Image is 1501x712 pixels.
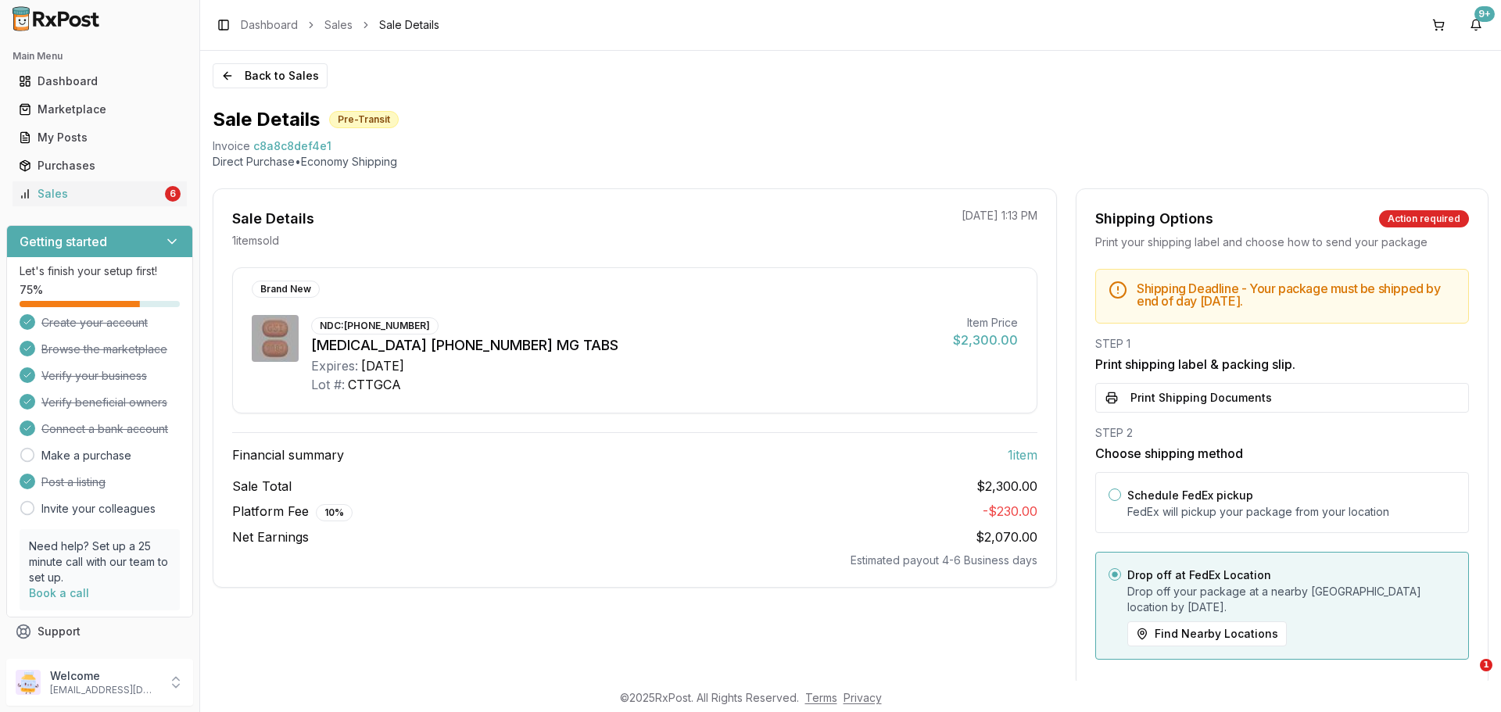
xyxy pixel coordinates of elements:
a: Privacy [844,691,882,704]
span: $2,300.00 [976,477,1037,496]
img: User avatar [16,670,41,695]
img: RxPost Logo [6,6,106,31]
div: CTTGCA [348,375,401,394]
p: Let's finish your setup first! [20,263,180,279]
div: Marketplace [19,102,181,117]
iframe: Intercom live chat [1448,659,1485,696]
nav: breadcrumb [241,17,439,33]
span: $2,070.00 [976,529,1037,545]
span: Financial summary [232,445,344,464]
button: Purchases [6,153,193,178]
span: Sale Details [379,17,439,33]
p: [EMAIL_ADDRESS][DOMAIN_NAME] [50,684,159,696]
div: STEP 2 [1095,425,1469,441]
div: [MEDICAL_DATA] [PHONE_NUMBER] MG TABS [311,335,940,356]
span: Post a listing [41,474,106,490]
button: Dashboard [6,69,193,94]
button: Support [6,617,193,646]
span: Platform Fee [232,502,353,521]
span: Verify your business [41,368,147,384]
h3: Getting started [20,232,107,251]
h3: Choose shipping method [1095,444,1469,463]
span: Verify beneficial owners [41,395,167,410]
div: Estimated payout 4-6 Business days [232,553,1037,568]
span: c8a8c8def4e1 [253,138,331,154]
div: Expires: [311,356,358,375]
div: Print your shipping label and choose how to send your package [1095,234,1469,250]
span: Create your account [41,315,148,331]
button: Feedback [6,646,193,674]
button: Back to Sales [213,63,328,88]
h2: Main Menu [13,50,187,63]
div: My Posts [19,130,181,145]
div: Brand New [252,281,320,298]
button: Find Nearby Locations [1127,621,1287,646]
button: My Posts [6,125,193,150]
p: Need help? Set up a 25 minute call with our team to set up. [29,538,170,585]
p: Drop off your package at a nearby [GEOGRAPHIC_DATA] location by [DATE] . [1127,584,1456,615]
div: Sales [19,186,162,202]
a: Sales6 [13,180,187,208]
div: $2,300.00 [953,331,1018,349]
p: Direct Purchase • Economy Shipping [213,154,1488,170]
a: Dashboard [13,67,187,95]
img: Biktarvy 50-200-25 MG TABS [252,315,299,362]
button: 9+ [1463,13,1488,38]
a: Marketplace [13,95,187,123]
span: Browse the marketplace [41,342,167,357]
span: - $230.00 [983,503,1037,519]
div: Invoice [213,138,250,154]
div: Pre-Transit [329,111,399,128]
div: Dashboard [19,73,181,89]
span: Connect a bank account [41,421,168,437]
iframe: Intercom notifications message [1188,560,1501,670]
button: Print Shipping Documents [1095,383,1469,413]
div: Purchases [19,158,181,174]
span: 1 [1480,659,1492,671]
span: 1 item [1008,445,1037,464]
a: Sales [324,17,353,33]
a: Book a call [29,586,89,599]
div: [DATE] [361,356,404,375]
div: Sale Details [232,208,314,230]
a: Invite your colleagues [41,501,156,517]
span: Sale Total [232,477,292,496]
div: Action required [1379,210,1469,227]
a: Purchases [13,152,187,180]
div: NDC: [PHONE_NUMBER] [311,317,439,335]
p: [DATE] 1:13 PM [962,208,1037,224]
a: My Posts [13,123,187,152]
div: Lot #: [311,375,345,394]
a: Terms [805,691,837,704]
button: Sales6 [6,181,193,206]
p: Welcome [50,668,159,684]
h5: Shipping Deadline - Your package must be shipped by end of day [DATE] . [1137,282,1456,307]
div: Item Price [953,315,1018,331]
label: Drop off at FedEx Location [1127,568,1271,581]
label: Schedule FedEx pickup [1127,488,1253,502]
div: STEP 1 [1095,336,1469,352]
div: Shipping Options [1095,208,1213,230]
a: Make a purchase [41,448,131,463]
h3: Print shipping label & packing slip. [1095,355,1469,374]
div: 6 [165,186,181,202]
span: 75 % [20,282,43,298]
p: FedEx will pickup your package from your location [1127,504,1456,520]
span: Net Earnings [232,528,309,546]
div: 9+ [1474,6,1495,22]
a: Dashboard [241,17,298,33]
span: Feedback [38,652,91,667]
h1: Sale Details [213,107,320,132]
p: 1 item sold [232,233,279,249]
div: 10 % [316,504,353,521]
button: Marketplace [6,97,193,122]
